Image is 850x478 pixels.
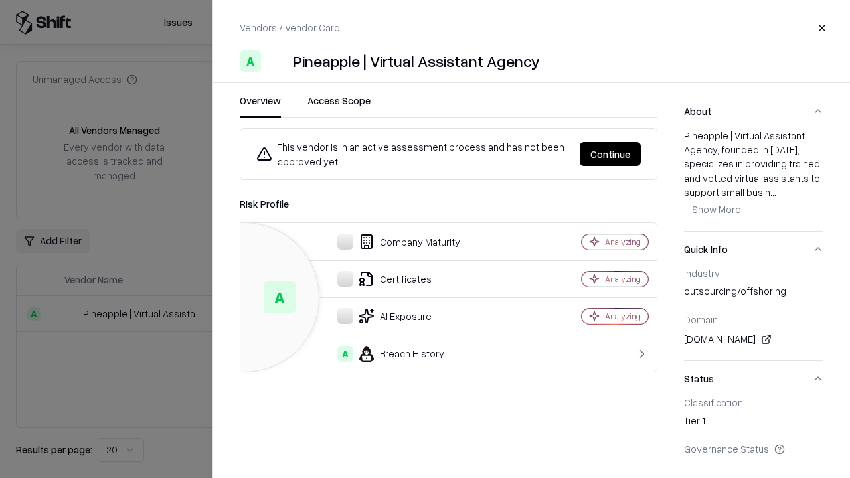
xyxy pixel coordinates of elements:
div: Quick Info [684,267,823,360]
div: A [337,346,353,362]
div: [DOMAIN_NAME] [684,331,823,347]
button: Overview [240,94,281,118]
div: Analyzing [605,274,641,285]
div: About [684,129,823,231]
div: Certificates [251,271,535,287]
div: Risk Profile [240,196,657,212]
div: Pineapple | Virtual Assistant Agency [293,50,540,72]
button: Quick Info [684,232,823,267]
div: Analyzing [605,311,641,322]
button: Status [684,361,823,396]
img: Pineapple | Virtual Assistant Agency [266,50,288,72]
button: About [684,94,823,129]
div: A [240,50,261,72]
button: Continue [580,142,641,166]
button: Access Scope [307,94,371,118]
p: Vendors / Vendor Card [240,21,340,35]
button: + Show More [684,199,741,220]
span: ... [770,186,776,198]
div: Domain [684,313,823,325]
div: Governance Status [684,443,823,455]
div: Classification [684,396,823,408]
div: Breach History [251,346,535,362]
div: This vendor is in an active assessment process and has not been approved yet. [256,139,569,169]
div: Tier 1 [684,414,823,432]
div: Industry [684,267,823,279]
div: outsourcing/offshoring [684,284,823,303]
div: A [264,281,296,313]
div: Company Maturity [251,234,535,250]
span: + Show More [684,203,741,215]
div: Analyzing [605,236,641,248]
div: Pineapple | Virtual Assistant Agency, founded in [DATE], specializes in providing trained and vet... [684,129,823,220]
div: AI Exposure [251,308,535,324]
